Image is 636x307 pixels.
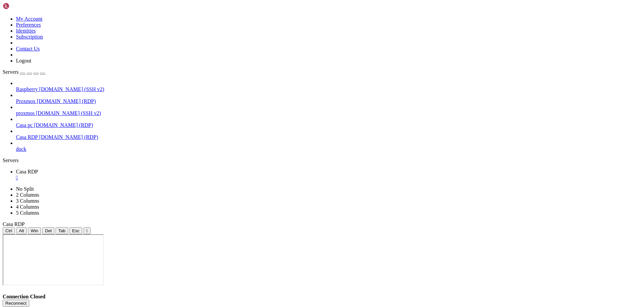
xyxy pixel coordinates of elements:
[16,204,39,210] a: 4 Columns
[83,227,90,234] button: 
[16,16,43,22] a: My Account
[28,227,41,234] button: Win
[16,34,43,40] a: Subscription
[16,110,633,116] a: proxmos [DOMAIN_NAME] (SSH v2)
[16,192,39,198] a: 2 Columns
[16,86,633,92] a: Raspberry [DOMAIN_NAME] (SSH v2)
[56,227,68,234] button: Tab
[16,86,38,92] span: Raspberry
[16,128,633,140] li: Casa RDP [DOMAIN_NAME] (RDP)
[31,228,38,233] span: Win
[16,169,633,181] a: Casa RDP
[37,98,96,104] span: [DOMAIN_NAME] (RDP)
[16,186,34,192] a: No Split
[3,221,25,227] span: Casa RDP
[16,210,39,216] a: 5 Columns
[39,134,98,140] span: [DOMAIN_NAME] (RDP)
[16,140,633,152] li: duck
[16,146,26,152] span: duck
[42,227,54,234] button: Del
[16,134,38,140] span: Casa RDP
[16,146,633,152] a: duck
[5,228,12,233] span: Ctrl
[16,46,40,51] a: Contact Us
[3,300,29,307] button: Reconnect
[45,228,52,233] span: Del
[16,22,41,28] a: Preferences
[16,169,38,174] span: Casa RDP
[16,134,633,140] a: Casa RDP [DOMAIN_NAME] (RDP)
[16,58,31,63] a: Logout
[3,227,15,234] button: Ctrl
[16,175,633,181] a: 
[39,86,104,92] span: [DOMAIN_NAME] (SSH v2)
[3,3,41,9] img: Shellngn
[16,98,36,104] span: Proxmox
[16,28,36,34] a: Identities
[3,69,19,75] span: Servers
[16,116,633,128] li: Casa pc [DOMAIN_NAME] (RDP)
[70,227,82,234] button: Esc
[34,122,93,128] span: [DOMAIN_NAME] (RDP)
[16,122,33,128] span: Casa pc
[16,110,35,116] span: proxmos
[3,294,45,299] span: Connection Closed
[16,198,39,204] a: 3 Columns
[16,227,27,234] button: Alt
[16,122,633,128] a: Casa pc [DOMAIN_NAME] (RDP)
[19,228,24,233] span: Alt
[3,69,45,75] a: Servers
[36,110,101,116] span: [DOMAIN_NAME] (SSH v2)
[16,104,633,116] li: proxmos [DOMAIN_NAME] (SSH v2)
[16,98,633,104] a: Proxmox [DOMAIN_NAME] (RDP)
[72,228,79,233] span: Esc
[86,228,88,233] div: 
[16,92,633,104] li: Proxmox [DOMAIN_NAME] (RDP)
[16,80,633,92] li: Raspberry [DOMAIN_NAME] (SSH v2)
[58,228,66,233] span: Tab
[3,157,633,163] div: Servers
